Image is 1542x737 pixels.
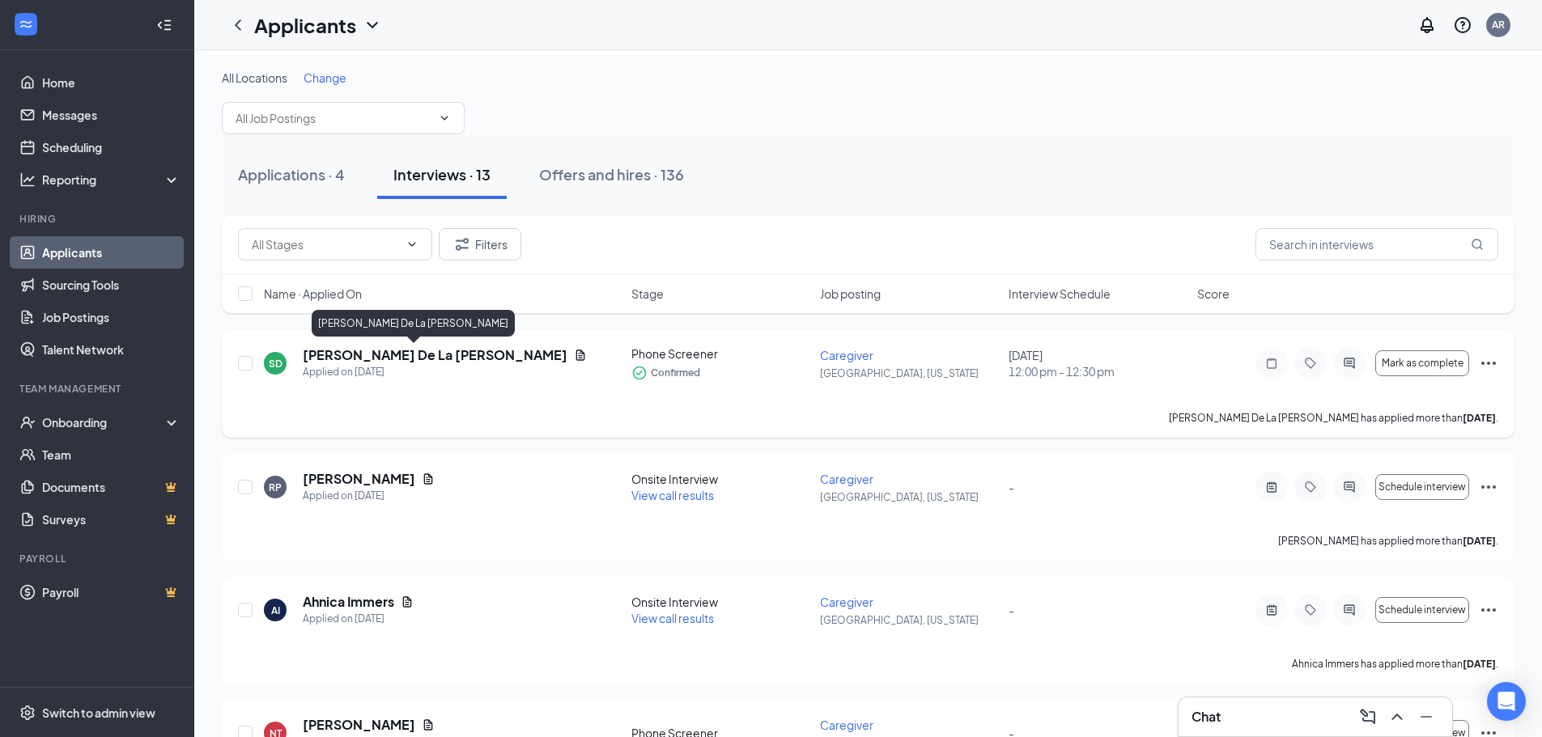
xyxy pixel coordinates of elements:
[42,438,181,471] a: Team
[18,16,34,32] svg: WorkstreamLogo
[1301,604,1320,616] svg: Tag
[1301,481,1320,493] svg: Tag
[631,286,664,302] span: Stage
[238,164,345,184] div: Applications · 4
[19,212,177,226] div: Hiring
[1463,535,1496,547] b: [DATE]
[631,594,810,610] div: Onsite Interview
[1255,228,1498,260] input: Search in interviews
[1340,481,1359,493] svg: ActiveChat
[574,349,587,362] svg: Document
[252,235,399,253] input: All Stages
[401,595,414,608] svg: Document
[304,70,346,85] span: Change
[452,235,472,254] svg: Filter
[363,15,382,35] svg: ChevronDown
[312,310,515,337] div: [PERSON_NAME] De La [PERSON_NAME]
[438,112,451,125] svg: ChevronDown
[42,269,181,301] a: Sourcing Tools
[303,611,414,627] div: Applied on [DATE]
[42,333,181,366] a: Talent Network
[820,348,873,362] span: Caregiver
[1384,704,1410,730] button: ChevronUp
[1492,18,1505,32] div: AR
[393,164,491,184] div: Interviews · 13
[422,718,435,731] svg: Document
[1292,657,1498,671] p: Ahnica Immers has applied more than .
[156,17,172,33] svg: Collapse
[222,70,287,85] span: All Locations
[264,286,362,302] span: Name · Applied On
[1340,604,1359,616] svg: ActiveChat
[42,503,181,536] a: SurveysCrown
[820,490,999,504] p: [GEOGRAPHIC_DATA], [US_STATE]
[1009,603,1014,617] span: -
[820,718,873,732] span: Caregiver
[303,470,415,488] h5: [PERSON_NAME]
[1417,15,1437,35] svg: Notifications
[1479,477,1498,497] svg: Ellipses
[439,228,521,260] button: Filter Filters
[1471,238,1484,251] svg: MagnifyingGlass
[820,366,999,380] p: [GEOGRAPHIC_DATA], [US_STATE]
[651,365,700,381] span: Confirmed
[1301,357,1320,370] svg: Tag
[42,131,181,163] a: Scheduling
[42,471,181,503] a: DocumentsCrown
[1358,707,1378,726] svg: ComposeMessage
[1387,707,1407,726] svg: ChevronUp
[303,716,415,734] h5: [PERSON_NAME]
[42,236,181,269] a: Applicants
[631,611,714,625] span: View call results
[422,472,435,485] svg: Document
[631,345,810,362] div: Phone Screener
[42,301,181,333] a: Job Postings
[303,593,394,611] h5: Ahnica Immers
[271,604,280,617] div: AI
[42,172,181,188] div: Reporting
[42,414,167,430] div: Onboarding
[1463,658,1496,670] b: [DATE]
[1192,708,1221,726] h3: Chat
[406,238,418,251] svg: ChevronDown
[1375,597,1469,623] button: Schedule interview
[1378,481,1466,493] span: Schedule interview
[1262,604,1281,616] svg: ActiveNote
[820,595,873,609] span: Caregiver
[1479,600,1498,620] svg: Ellipses
[820,613,999,627] p: [GEOGRAPHIC_DATA], [US_STATE]
[1382,358,1463,369] span: Mark as complete
[19,382,177,396] div: Team Management
[1375,350,1469,376] button: Mark as complete
[42,705,155,721] div: Switch to admin view
[303,364,587,380] div: Applied on [DATE]
[42,576,181,608] a: PayrollCrown
[303,488,435,504] div: Applied on [DATE]
[1009,480,1014,494] span: -
[19,414,36,430] svg: UserCheck
[254,11,356,39] h1: Applicants
[1479,354,1498,373] svg: Ellipses
[1197,286,1230,302] span: Score
[19,552,177,565] div: Payroll
[19,705,36,721] svg: Settings
[1009,347,1187,379] div: [DATE]
[820,472,873,486] span: Caregiver
[42,99,181,131] a: Messages
[1463,412,1496,424] b: [DATE]
[1009,286,1111,302] span: Interview Schedule
[1278,534,1498,548] p: [PERSON_NAME] has applied more than .
[1453,15,1472,35] svg: QuestionInfo
[19,172,36,188] svg: Analysis
[631,365,648,381] svg: CheckmarkCircle
[228,15,248,35] svg: ChevronLeft
[1262,357,1281,370] svg: Note
[539,164,684,184] div: Offers and hires · 136
[1413,704,1439,730] button: Minimize
[269,481,282,494] div: RP
[631,488,714,502] span: View call results
[1378,604,1466,616] span: Schedule interview
[1487,682,1526,721] div: Open Intercom Messenger
[1355,704,1381,730] button: ComposeMessage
